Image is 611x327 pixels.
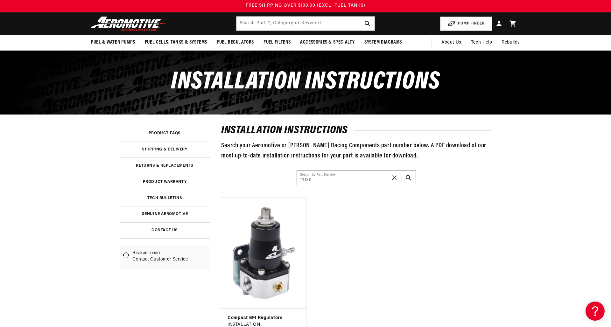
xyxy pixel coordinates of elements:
[89,16,168,31] img: Aeromotive
[441,40,461,45] span: About Us
[132,257,188,262] a: Contact Customer Service
[440,17,492,31] button: PUMP FINDER
[295,35,360,50] summary: Accessories & Specialty
[212,35,259,50] summary: Fuel Regulators
[263,39,291,46] span: Fuel Filters
[437,35,466,50] a: About Us
[360,35,407,50] summary: System Diagrams
[221,126,491,136] h2: installation instructions
[364,39,402,46] span: System Diagrams
[246,3,365,8] span: FREE SHIPPING OVER $109.00 (EXCL. FUEL TANKS)
[227,203,301,303] img: Compact EFI Regulators
[228,315,300,321] h3: Compact EFI Regulators
[259,35,295,50] summary: Fuel Filters
[221,143,486,159] span: Search your Aeromotive or [PERSON_NAME] Racing Components part number below. A PDF download of ou...
[217,39,254,46] span: Fuel Regulators
[361,17,375,31] button: search button
[502,39,520,46] span: Rebuilds
[388,171,402,185] button: Translation missing: en.general.search.reset
[236,17,375,31] input: Search by Part Number, Category or Keyword
[497,35,525,50] summary: Rebuilds
[145,39,207,46] span: Fuel Cells, Tanks & Systems
[471,39,492,46] span: Tech Help
[86,35,140,50] summary: Fuel & Water Pumps
[171,70,440,95] span: Installation Instructions
[140,35,212,50] summary: Fuel Cells, Tanks & Systems
[402,171,416,185] button: Search Part #, Category or Keyword
[300,39,355,46] span: Accessories & Specialty
[466,35,497,50] summary: Tech Help
[91,39,135,46] span: Fuel & Water Pumps
[297,171,416,185] input: Search Part #, Category or Keyword
[132,250,188,256] span: Have an issue?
